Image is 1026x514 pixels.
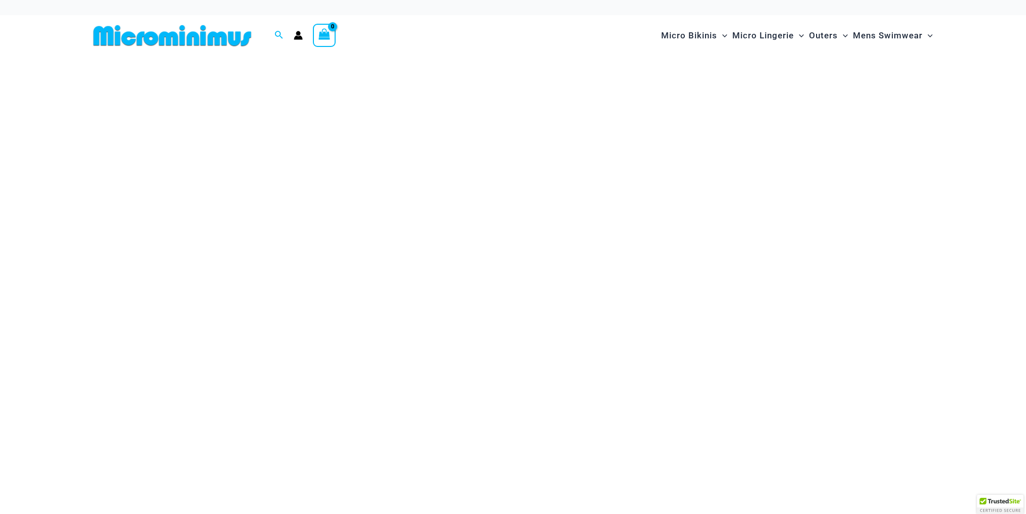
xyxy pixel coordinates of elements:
img: MM SHOP LOGO FLAT [89,24,255,47]
a: OutersMenu ToggleMenu Toggle [806,20,850,51]
a: Micro BikinisMenu ToggleMenu Toggle [659,20,730,51]
div: TrustedSite Certified [977,495,1023,514]
a: View Shopping Cart, empty [313,24,336,47]
nav: Site Navigation [657,19,937,53]
span: Mens Swimwear [853,23,923,48]
a: Mens SwimwearMenu ToggleMenu Toggle [850,20,935,51]
span: Menu Toggle [923,23,933,48]
span: Menu Toggle [717,23,727,48]
span: Outers [809,23,838,48]
a: Search icon link [275,29,284,42]
span: Menu Toggle [794,23,804,48]
a: Micro LingerieMenu ToggleMenu Toggle [730,20,806,51]
span: Micro Lingerie [732,23,794,48]
span: Menu Toggle [838,23,848,48]
span: Micro Bikinis [661,23,717,48]
a: Account icon link [294,31,303,40]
